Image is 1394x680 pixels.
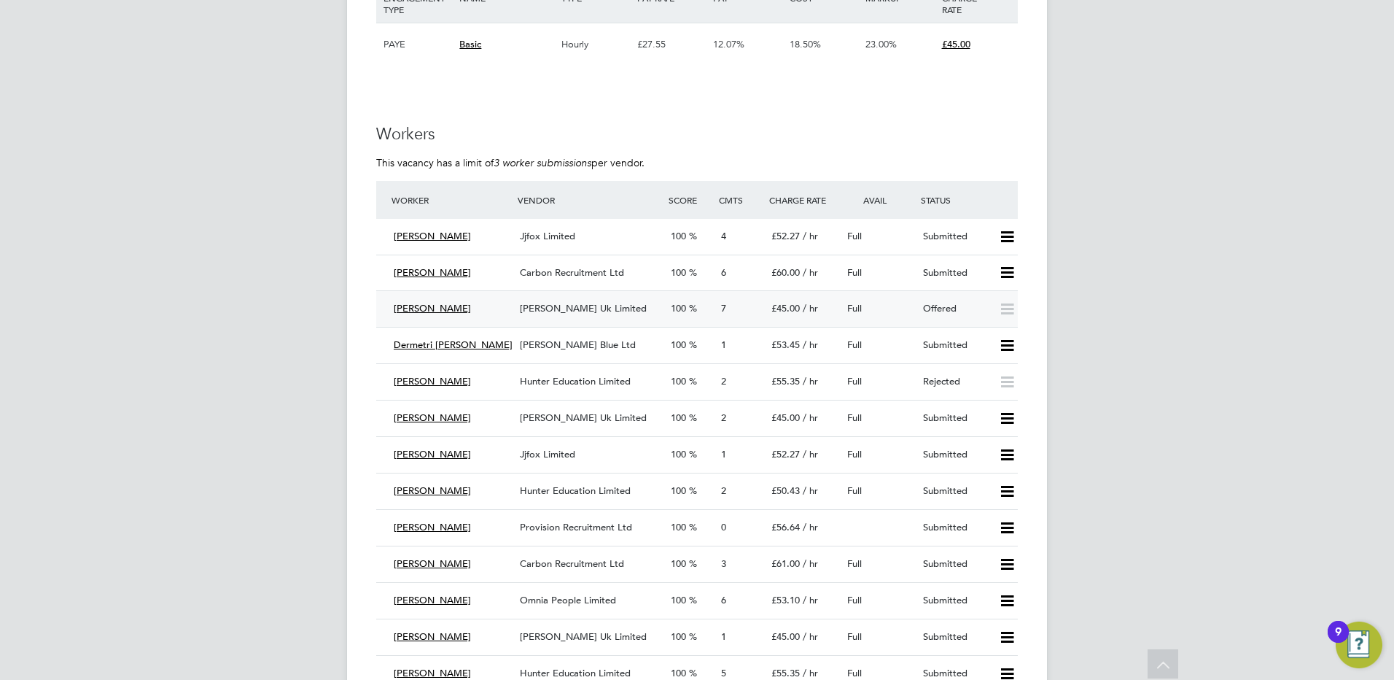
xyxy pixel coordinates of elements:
[847,667,862,679] span: Full
[803,412,818,424] span: / hr
[394,594,471,606] span: [PERSON_NAME]
[721,339,726,351] span: 1
[671,230,686,242] span: 100
[771,667,800,679] span: £55.35
[520,557,624,570] span: Carbon Recruitment Ltd
[721,557,726,570] span: 3
[803,594,818,606] span: / hr
[388,187,514,213] div: Worker
[520,630,647,643] span: [PERSON_NAME] Uk Limited
[394,667,471,679] span: [PERSON_NAME]
[847,375,862,387] span: Full
[803,375,818,387] span: / hr
[917,370,993,394] div: Rejected
[459,38,481,50] span: Basic
[671,375,686,387] span: 100
[847,230,862,242] span: Full
[917,225,993,249] div: Submitted
[671,667,686,679] span: 100
[847,302,862,314] span: Full
[721,667,726,679] span: 5
[771,266,800,279] span: £60.00
[847,266,862,279] span: Full
[558,23,634,66] div: Hourly
[771,412,800,424] span: £45.00
[771,375,800,387] span: £55.35
[721,230,726,242] span: 4
[790,38,821,50] span: 18.50%
[394,484,471,497] span: [PERSON_NAME]
[847,557,862,570] span: Full
[394,521,471,533] span: [PERSON_NAME]
[847,412,862,424] span: Full
[917,261,993,285] div: Submitted
[721,594,726,606] span: 6
[917,516,993,540] div: Submitted
[841,187,917,213] div: Avail
[771,339,800,351] span: £53.45
[713,38,744,50] span: 12.07%
[771,302,800,314] span: £45.00
[803,339,818,351] span: / hr
[847,339,862,351] span: Full
[394,339,513,351] span: Dermetri [PERSON_NAME]
[917,589,993,613] div: Submitted
[671,448,686,460] span: 100
[634,23,709,66] div: £27.55
[671,339,686,351] span: 100
[520,484,631,497] span: Hunter Education Limited
[942,38,970,50] span: £45.00
[771,630,800,643] span: £45.00
[1335,632,1342,651] div: 9
[803,484,818,497] span: / hr
[771,594,800,606] span: £53.10
[671,302,686,314] span: 100
[520,339,636,351] span: [PERSON_NAME] Blue Ltd
[394,375,471,387] span: [PERSON_NAME]
[721,484,726,497] span: 2
[721,375,726,387] span: 2
[917,187,1018,213] div: Status
[520,521,632,533] span: Provision Recruitment Ltd
[394,412,471,424] span: [PERSON_NAME]
[917,406,993,430] div: Submitted
[394,230,471,242] span: [PERSON_NAME]
[721,302,726,314] span: 7
[715,187,766,213] div: Cmts
[394,557,471,570] span: [PERSON_NAME]
[671,484,686,497] span: 100
[771,230,800,242] span: £52.27
[865,38,897,50] span: 23.00%
[665,187,715,213] div: Score
[514,187,665,213] div: Vendor
[721,412,726,424] span: 2
[847,448,862,460] span: Full
[671,557,686,570] span: 100
[917,552,993,576] div: Submitted
[803,667,818,679] span: / hr
[803,521,818,533] span: / hr
[520,266,624,279] span: Carbon Recruitment Ltd
[520,412,647,424] span: [PERSON_NAME] Uk Limited
[394,630,471,643] span: [PERSON_NAME]
[520,594,616,606] span: Omnia People Limited
[771,557,800,570] span: £61.00
[771,521,800,533] span: £56.64
[671,412,686,424] span: 100
[1336,622,1382,668] button: Open Resource Center, 9 new notifications
[917,625,993,649] div: Submitted
[394,448,471,460] span: [PERSON_NAME]
[766,187,841,213] div: Charge Rate
[803,266,818,279] span: / hr
[721,630,726,643] span: 1
[917,479,993,503] div: Submitted
[847,594,862,606] span: Full
[520,448,575,460] span: Jjfox Limited
[721,266,726,279] span: 6
[847,484,862,497] span: Full
[520,302,647,314] span: [PERSON_NAME] Uk Limited
[803,557,818,570] span: / hr
[803,448,818,460] span: / hr
[671,630,686,643] span: 100
[917,297,993,321] div: Offered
